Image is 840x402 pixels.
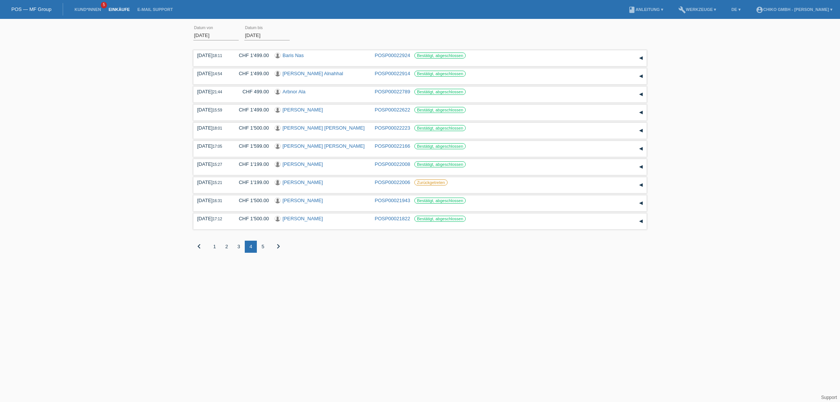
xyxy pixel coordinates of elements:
[197,107,227,113] div: [DATE]
[221,241,233,253] div: 2
[197,125,227,131] div: [DATE]
[197,89,227,94] div: [DATE]
[283,143,364,149] a: [PERSON_NAME] [PERSON_NAME]
[283,179,323,185] a: [PERSON_NAME]
[375,89,410,94] a: POSP00022789
[233,241,245,253] div: 3
[635,125,647,136] div: auf-/zuklappen
[208,241,221,253] div: 1
[213,181,222,185] span: 15:21
[635,198,647,209] div: auf-/zuklappen
[414,71,466,77] label: Bestätigt, abgeschlossen
[233,161,269,167] div: CHF 1'199.00
[283,107,323,113] a: [PERSON_NAME]
[197,71,227,76] div: [DATE]
[213,199,222,203] span: 16:31
[105,7,133,12] a: Einkäufe
[213,162,222,167] span: 15:27
[233,198,269,203] div: CHF 1'500.00
[283,216,323,221] a: [PERSON_NAME]
[213,54,222,58] span: 18:11
[756,6,763,14] i: account_circle
[414,143,466,149] label: Bestätigt, abgeschlossen
[71,7,105,12] a: Kund*innen
[375,53,410,58] a: POSP00022924
[375,107,410,113] a: POSP00022622
[197,198,227,203] div: [DATE]
[195,242,204,251] i: chevron_left
[134,7,177,12] a: E-Mail Support
[635,216,647,227] div: auf-/zuklappen
[635,161,647,173] div: auf-/zuklappen
[821,395,837,400] a: Support
[628,6,636,14] i: book
[414,216,466,222] label: Bestätigt, abgeschlossen
[635,89,647,100] div: auf-/zuklappen
[233,71,269,76] div: CHF 1'499.00
[213,144,222,148] span: 17:05
[375,71,410,76] a: POSP00022914
[274,242,283,251] i: chevron_right
[678,6,686,14] i: build
[414,125,466,131] label: Bestätigt, abgeschlossen
[414,198,466,204] label: Bestätigt, abgeschlossen
[233,53,269,58] div: CHF 1'499.00
[283,71,343,76] a: [PERSON_NAME] Alnahhal
[197,161,227,167] div: [DATE]
[635,143,647,155] div: auf-/zuklappen
[375,161,410,167] a: POSP00022008
[213,217,222,221] span: 17:12
[233,107,269,113] div: CHF 1'499.00
[414,107,466,113] label: Bestätigt, abgeschlossen
[257,241,269,253] div: 5
[635,179,647,191] div: auf-/zuklappen
[635,107,647,118] div: auf-/zuklappen
[375,198,410,203] a: POSP00021943
[213,108,222,112] span: 15:59
[283,125,364,131] a: [PERSON_NAME] [PERSON_NAME]
[245,241,257,253] div: 4
[233,143,269,149] div: CHF 1'599.00
[375,143,410,149] a: POSP00022166
[727,7,744,12] a: DE ▾
[414,53,466,59] label: Bestätigt, abgeschlossen
[283,89,306,94] a: Arbnor Ala
[197,216,227,221] div: [DATE]
[283,53,304,58] a: Baris Nas
[11,6,51,12] a: POS — MF Group
[624,7,667,12] a: bookAnleitung ▾
[675,7,720,12] a: buildWerkzeuge ▾
[233,179,269,185] div: CHF 1'199.00
[635,53,647,64] div: auf-/zuklappen
[375,216,410,221] a: POSP00021822
[233,216,269,221] div: CHF 1'500.00
[197,53,227,58] div: [DATE]
[283,198,323,203] a: [PERSON_NAME]
[101,2,107,8] span: 5
[233,125,269,131] div: CHF 1'500.00
[375,125,410,131] a: POSP00022223
[233,89,269,94] div: CHF 499.00
[197,179,227,185] div: [DATE]
[283,161,323,167] a: [PERSON_NAME]
[752,7,836,12] a: account_circleChiko GmbH - [PERSON_NAME] ▾
[213,72,222,76] span: 14:54
[213,90,222,94] span: 21:44
[635,71,647,82] div: auf-/zuklappen
[414,161,466,167] label: Bestätigt, abgeschlossen
[213,126,222,130] span: 18:01
[197,143,227,149] div: [DATE]
[414,89,466,95] label: Bestätigt, abgeschlossen
[375,179,410,185] a: POSP00022006
[414,179,448,186] label: Zurückgetreten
